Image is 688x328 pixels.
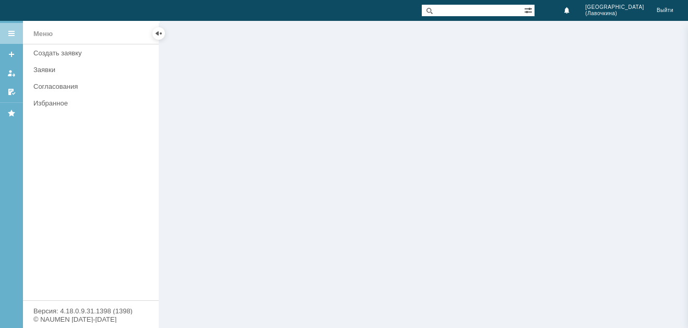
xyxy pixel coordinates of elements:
div: Версия: 4.18.0.9.31.1398 (1398) [33,308,148,314]
div: Согласования [33,83,152,90]
div: Скрыть меню [152,27,165,40]
div: Заявки [33,66,152,74]
a: Заявки [29,62,157,78]
div: © NAUMEN [DATE]-[DATE] [33,316,148,323]
a: Мои заявки [3,65,20,81]
a: Мои согласования [3,84,20,100]
span: Расширенный поиск [524,5,535,15]
span: [GEOGRAPHIC_DATA] [585,4,644,10]
div: Избранное [33,99,141,107]
div: Меню [33,28,53,40]
a: Создать заявку [29,45,157,61]
a: Согласования [29,78,157,95]
div: Создать заявку [33,49,152,57]
span: (Лавочкина) [585,10,644,17]
a: Создать заявку [3,46,20,63]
